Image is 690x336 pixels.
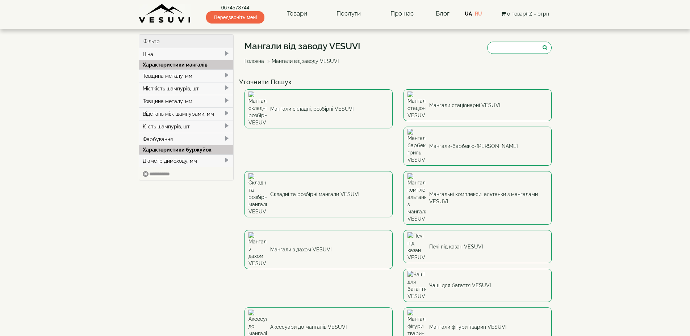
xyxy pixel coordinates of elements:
[436,10,449,17] a: Блог
[139,48,234,60] div: Ціна
[407,92,426,119] img: Мангали стаціонарні VESUVI
[329,5,368,22] a: Послуги
[139,145,234,154] div: Характеристики буржуйок
[403,171,552,225] a: Мангальні комплекси, альтанки з мангалами VESUVI Мангальні комплекси, альтанки з мангалами VESUVI
[139,69,234,82] div: Товщина металу, мм
[139,120,234,133] div: К-сть шампурів, шт
[244,230,393,269] a: Мангали з дахом VESUVI Мангали з дахом VESUVI
[407,129,426,163] img: Мангали-барбекю-гриль VESUVI
[139,82,234,95] div: Місткість шампурів, шт.
[407,232,426,261] img: Печі під казан VESUVI
[139,154,234,167] div: Діаметр димоходу, мм
[139,107,234,120] div: Відстань між шампурами, мм
[475,11,482,17] a: RU
[139,4,191,24] img: Завод VESUVI
[265,58,339,65] li: Мангали від заводу VESUVI
[403,230,552,263] a: Печі під казан VESUVI Печі під казан VESUVI
[383,5,421,22] a: Про нас
[407,173,426,222] img: Мангальні комплекси, альтанки з мангалами VESUVI
[403,127,552,166] a: Мангали-барбекю-гриль VESUVI Мангали-барбекю-[PERSON_NAME]
[244,89,393,128] a: Мангали складні, розбірні VESUVI Мангали складні, розбірні VESUVI
[248,173,267,215] img: Складні та розбірні мангали VESUVI
[239,78,557,86] h4: Уточнити Пошук
[139,133,234,145] div: Фарбування
[248,232,267,267] img: Мангали з дахом VESUVI
[248,92,267,126] img: Мангали складні, розбірні VESUVI
[465,11,472,17] a: UA
[139,35,234,48] div: Фільтр
[139,95,234,107] div: Товщина металу, мм
[403,89,552,121] a: Мангали стаціонарні VESUVI Мангали стаціонарні VESUVI
[280,5,314,22] a: Товари
[206,11,264,24] span: Передзвоніть мені
[244,58,264,64] a: Головна
[206,4,264,11] a: 0674573744
[407,271,426,300] img: Чаші для багаття VESUVI
[139,60,234,69] div: Характеристики мангалів
[507,11,549,17] span: 0 товар(ів) - 0грн
[403,269,552,302] a: Чаші для багаття VESUVI Чаші для багаття VESUVI
[244,171,393,217] a: Складні та розбірні мангали VESUVI Складні та розбірні мангали VESUVI
[499,10,551,18] button: 0 товар(ів) - 0грн
[244,42,360,51] h1: Мангали від заводу VESUVI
